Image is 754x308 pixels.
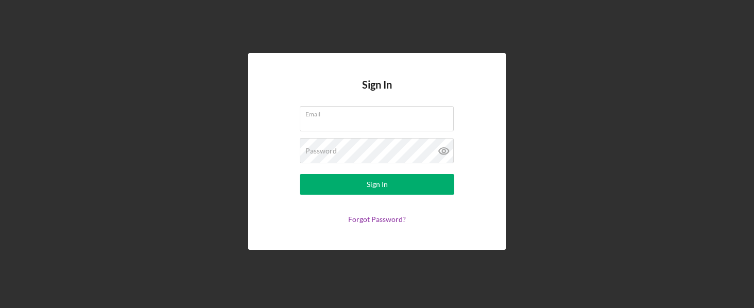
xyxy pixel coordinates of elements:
[367,174,388,195] div: Sign In
[348,215,406,224] a: Forgot Password?
[300,174,454,195] button: Sign In
[305,107,454,118] label: Email
[362,79,392,106] h4: Sign In
[305,147,337,155] label: Password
